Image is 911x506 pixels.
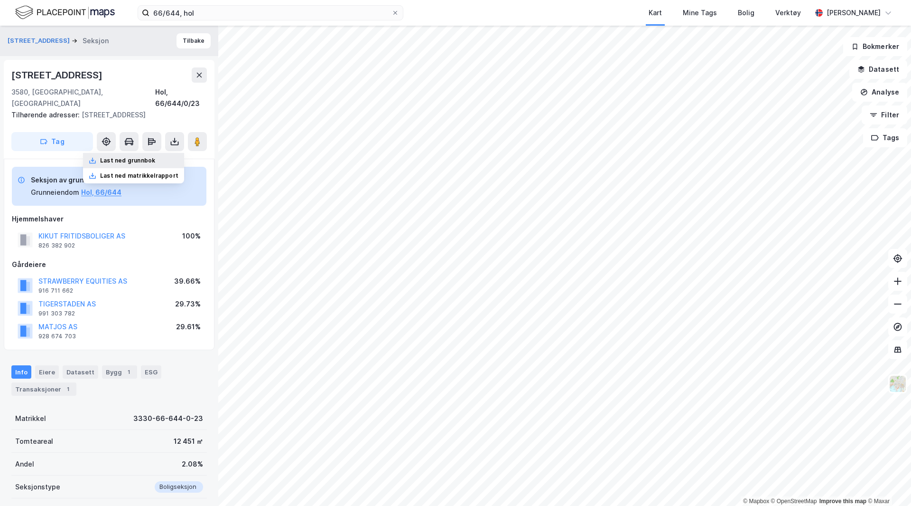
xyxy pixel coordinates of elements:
[38,310,75,317] div: 991 303 782
[775,7,801,19] div: Verktøy
[182,230,201,242] div: 100%
[15,4,115,21] img: logo.f888ab2527a4732fd821a326f86c7f29.svg
[12,213,206,225] div: Hjemmelshaver
[11,67,104,83] div: [STREET_ADDRESS]
[11,111,82,119] span: Tilhørende adresser:
[100,157,155,164] div: Last ned grunnbok
[133,413,203,424] div: 3330-66-644-0-23
[15,481,60,493] div: Seksjonstype
[35,365,59,379] div: Eiere
[864,460,911,506] iframe: Chat Widget
[849,60,907,79] button: Datasett
[864,460,911,506] div: Kontrollprogram for chat
[102,365,137,379] div: Bygg
[889,375,907,393] img: Z
[83,35,109,47] div: Seksjon
[141,365,161,379] div: ESG
[31,174,121,186] div: Seksjon av grunneiendom
[63,384,73,394] div: 1
[649,7,662,19] div: Kart
[11,132,93,151] button: Tag
[683,7,717,19] div: Mine Tags
[738,7,754,19] div: Bolig
[174,276,201,287] div: 39.66%
[819,498,866,505] a: Improve this map
[100,172,178,180] div: Last ned matrikkelrapport
[771,498,817,505] a: OpenStreetMap
[38,333,76,340] div: 928 674 703
[862,105,907,124] button: Filter
[12,259,206,270] div: Gårdeiere
[827,7,881,19] div: [PERSON_NAME]
[863,128,907,147] button: Tags
[63,365,98,379] div: Datasett
[175,298,201,310] div: 29.73%
[743,498,769,505] a: Mapbox
[8,36,72,46] button: [STREET_ADDRESS]
[11,86,155,109] div: 3580, [GEOGRAPHIC_DATA], [GEOGRAPHIC_DATA]
[15,458,34,470] div: Andel
[124,367,133,377] div: 1
[174,436,203,447] div: 12 451 ㎡
[15,413,46,424] div: Matrikkel
[11,109,199,121] div: [STREET_ADDRESS]
[31,187,79,198] div: Grunneiendom
[852,83,907,102] button: Analyse
[81,187,121,198] button: Hol, 66/644
[149,6,391,20] input: Søk på adresse, matrikkel, gårdeiere, leietakere eller personer
[182,458,203,470] div: 2.08%
[15,436,53,447] div: Tomteareal
[11,365,31,379] div: Info
[177,33,211,48] button: Tilbake
[38,287,73,295] div: 916 711 662
[38,242,75,249] div: 826 382 902
[176,321,201,333] div: 29.61%
[11,382,76,396] div: Transaksjoner
[155,86,207,109] div: Hol, 66/644/0/23
[843,37,907,56] button: Bokmerker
